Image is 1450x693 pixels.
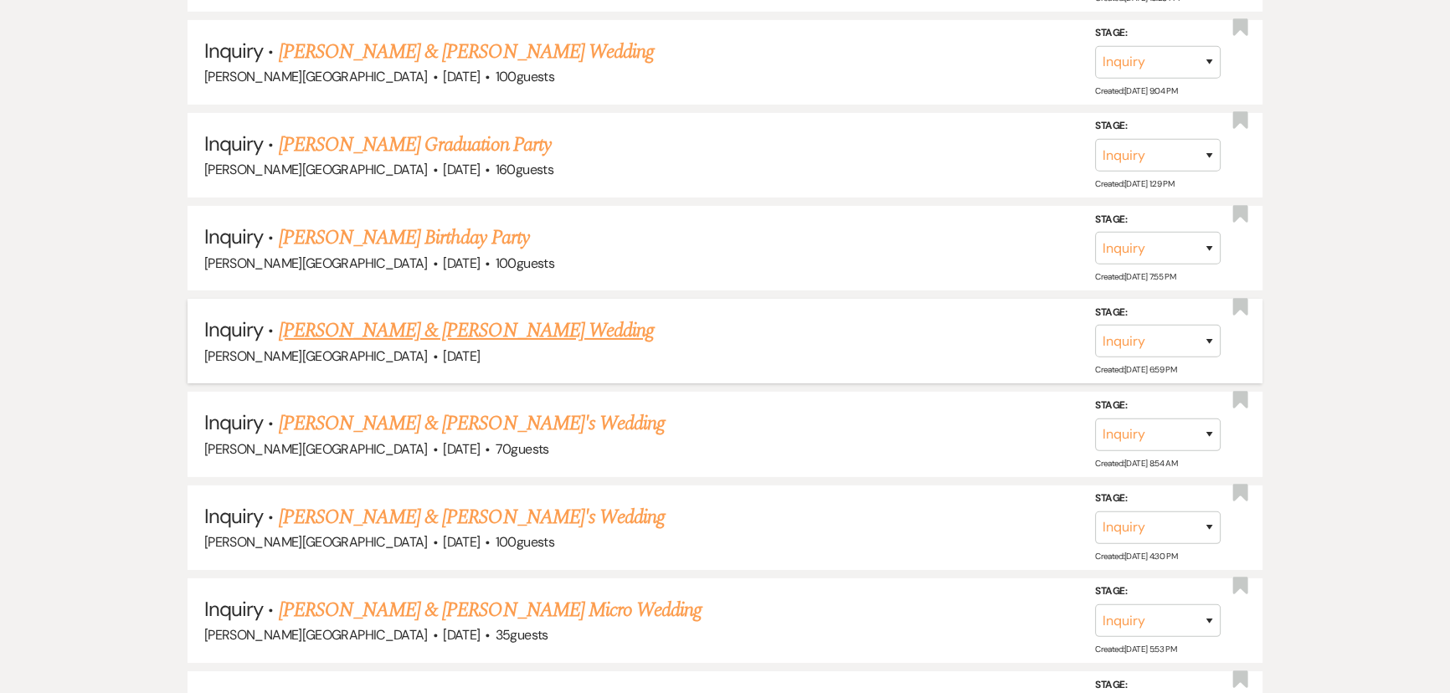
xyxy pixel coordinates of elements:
[204,254,428,272] span: [PERSON_NAME][GEOGRAPHIC_DATA]
[443,440,480,458] span: [DATE]
[204,409,263,435] span: Inquiry
[204,440,428,458] span: [PERSON_NAME][GEOGRAPHIC_DATA]
[279,502,666,532] a: [PERSON_NAME] & [PERSON_NAME]'s Wedding
[1095,85,1177,96] span: Created: [DATE] 9:04 PM
[204,596,263,622] span: Inquiry
[204,161,428,178] span: [PERSON_NAME][GEOGRAPHIC_DATA]
[204,626,428,644] span: [PERSON_NAME][GEOGRAPHIC_DATA]
[1095,304,1221,322] label: Stage:
[1095,583,1221,601] label: Stage:
[443,68,480,85] span: [DATE]
[204,533,428,551] span: [PERSON_NAME][GEOGRAPHIC_DATA]
[204,503,263,529] span: Inquiry
[443,254,480,272] span: [DATE]
[279,316,654,346] a: [PERSON_NAME] & [PERSON_NAME] Wedding
[204,38,263,64] span: Inquiry
[1095,644,1176,654] span: Created: [DATE] 5:53 PM
[1095,178,1174,189] span: Created: [DATE] 1:29 PM
[443,533,480,551] span: [DATE]
[496,68,554,85] span: 100 guests
[443,626,480,644] span: [DATE]
[1095,490,1221,508] label: Stage:
[1095,551,1177,562] span: Created: [DATE] 4:30 PM
[496,626,548,644] span: 35 guests
[1095,397,1221,415] label: Stage:
[279,408,666,439] a: [PERSON_NAME] & [PERSON_NAME]'s Wedding
[279,130,551,160] a: [PERSON_NAME] Graduation Party
[1095,211,1221,229] label: Stage:
[204,316,263,342] span: Inquiry
[1095,271,1175,282] span: Created: [DATE] 7:55 PM
[443,161,480,178] span: [DATE]
[279,595,702,625] a: [PERSON_NAME] & [PERSON_NAME] Micro Wedding
[204,223,263,249] span: Inquiry
[496,254,554,272] span: 100 guests
[204,347,428,365] span: [PERSON_NAME][GEOGRAPHIC_DATA]
[443,347,480,365] span: [DATE]
[204,131,263,157] span: Inquiry
[496,533,554,551] span: 100 guests
[1095,117,1221,136] label: Stage:
[204,68,428,85] span: [PERSON_NAME][GEOGRAPHIC_DATA]
[496,161,553,178] span: 160 guests
[1095,24,1221,43] label: Stage:
[279,37,654,67] a: [PERSON_NAME] & [PERSON_NAME] Wedding
[1095,458,1177,469] span: Created: [DATE] 8:54 AM
[1095,364,1176,375] span: Created: [DATE] 6:59 PM
[496,440,549,458] span: 70 guests
[279,223,529,253] a: [PERSON_NAME] Birthday Party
